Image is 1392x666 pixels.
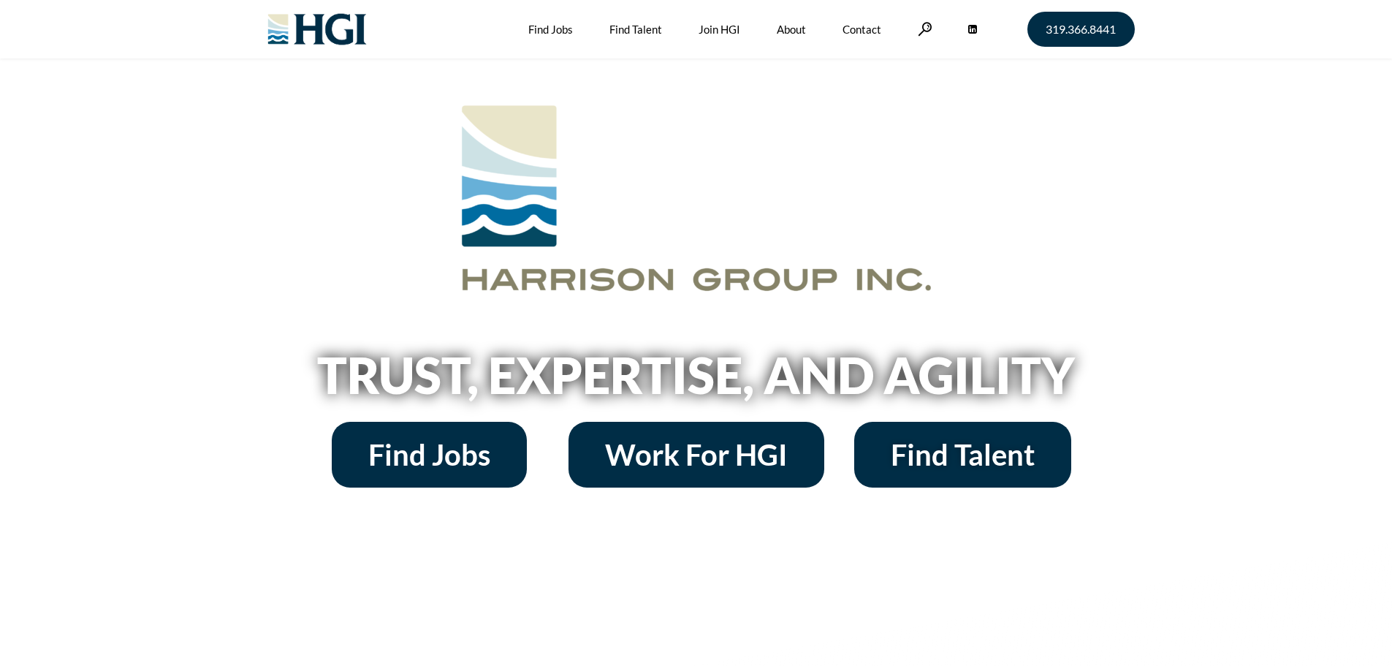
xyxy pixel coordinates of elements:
[332,422,527,488] a: Find Jobs
[854,422,1071,488] a: Find Talent
[605,440,788,469] span: Work For HGI
[1046,23,1116,35] span: 319.366.8441
[1027,12,1135,47] a: 319.366.8441
[280,350,1113,400] h2: Trust, Expertise, and Agility
[568,422,824,488] a: Work For HGI
[918,22,932,36] a: Search
[368,440,490,469] span: Find Jobs
[891,440,1035,469] span: Find Talent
